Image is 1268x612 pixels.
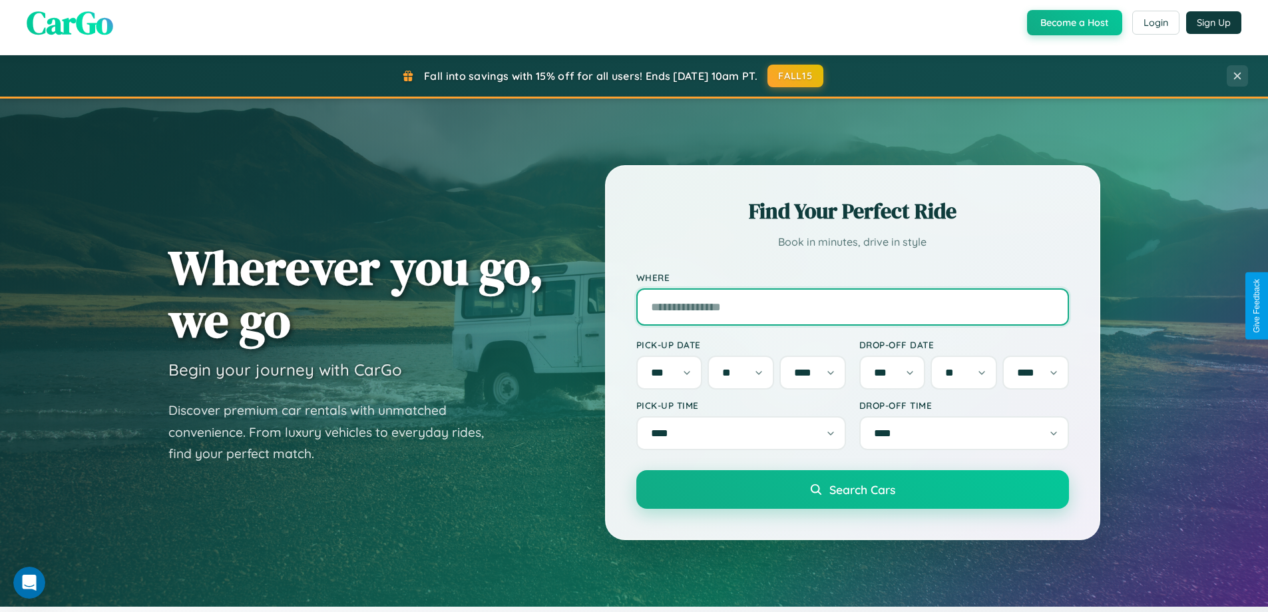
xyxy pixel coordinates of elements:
h2: Find Your Perfect Ride [636,196,1069,226]
button: Sign Up [1186,11,1241,34]
button: Login [1132,11,1179,35]
span: Search Cars [829,482,895,497]
p: Book in minutes, drive in style [636,232,1069,252]
label: Drop-off Time [859,400,1069,411]
h3: Begin your journey with CarGo [168,360,402,380]
iframe: Intercom live chat [13,567,45,599]
label: Pick-up Time [636,400,846,411]
label: Drop-off Date [859,339,1069,350]
label: Where [636,272,1069,283]
div: Give Feedback [1252,279,1261,333]
p: Discover premium car rentals with unmatched convenience. From luxury vehicles to everyday rides, ... [168,400,501,465]
button: Become a Host [1027,10,1122,35]
button: FALL15 [767,65,823,87]
button: Search Cars [636,470,1069,509]
label: Pick-up Date [636,339,846,350]
span: CarGo [27,1,113,45]
h1: Wherever you go, we go [168,241,544,346]
span: Fall into savings with 15% off for all users! Ends [DATE] 10am PT. [424,69,757,83]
